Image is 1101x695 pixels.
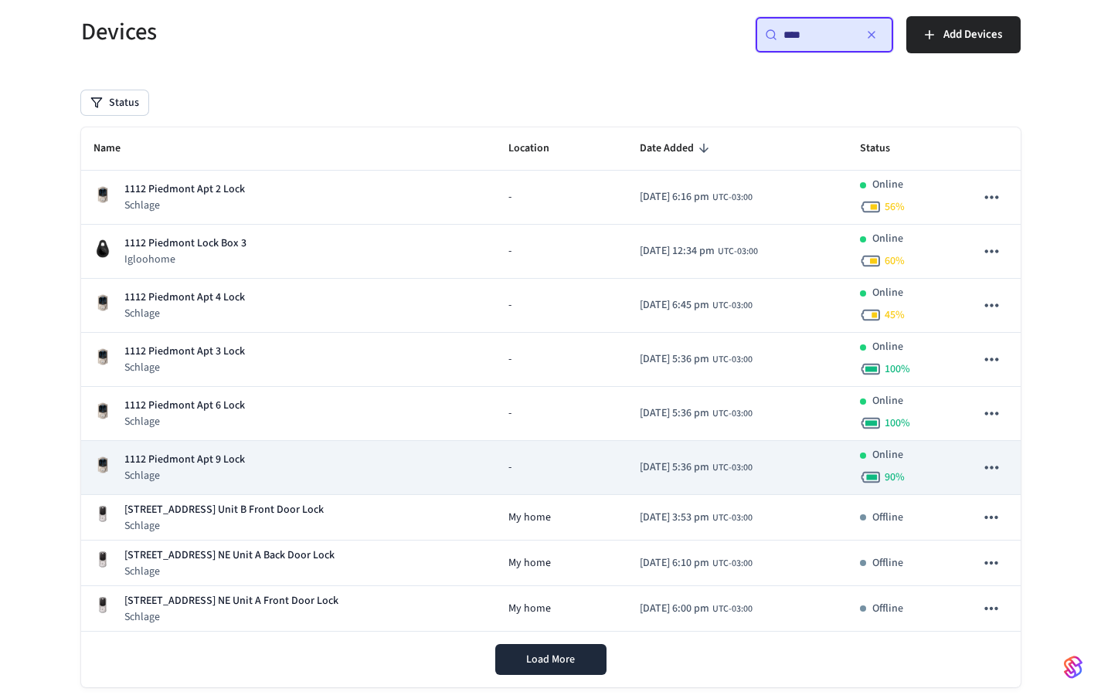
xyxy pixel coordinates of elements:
[508,351,511,368] span: -
[640,189,709,205] span: [DATE] 6:16 pm
[508,405,511,422] span: -
[508,297,511,314] span: -
[640,351,753,368] div: America/Sao_Paulo
[93,402,112,420] img: Schlage Sense Smart Deadbolt with Camelot Trim, Front
[640,137,714,161] span: Date Added
[495,644,607,675] button: Load More
[885,307,905,323] span: 45 %
[640,510,753,526] div: America/Sao_Paulo
[93,137,141,161] span: Name
[93,347,112,366] img: Schlage Sense Smart Deadbolt with Camelot Trim, Front
[124,198,245,213] p: Schlage
[81,16,542,48] h5: Devices
[712,407,753,421] span: UTC-03:00
[124,548,335,564] p: [STREET_ADDRESS] NE Unit A Back Door Lock
[1064,655,1082,680] img: SeamLogoGradient.69752ec5.svg
[712,299,753,313] span: UTC-03:00
[712,511,753,525] span: UTC-03:00
[124,518,324,534] p: Schlage
[885,253,905,269] span: 60 %
[124,236,246,252] p: 1112 Piedmont Lock Box 3
[124,609,338,625] p: Schlage
[508,137,569,161] span: Location
[93,185,112,204] img: Schlage Sense Smart Deadbolt with Camelot Trim, Front
[885,470,905,485] span: 90 %
[872,601,903,617] p: Offline
[872,231,903,247] p: Online
[124,306,245,321] p: Schlage
[860,137,910,161] span: Status
[508,555,551,571] span: My home
[872,510,903,526] p: Offline
[872,285,903,301] p: Online
[640,405,709,422] span: [DATE] 5:36 pm
[712,353,753,367] span: UTC-03:00
[885,199,905,215] span: 56 %
[124,344,245,360] p: 1112 Piedmont Apt 3 Lock
[124,398,245,414] p: 1112 Piedmont Apt 6 Lock
[712,602,753,616] span: UTC-03:00
[508,510,551,526] span: My home
[526,652,575,667] span: Load More
[93,456,112,474] img: Schlage Sense Smart Deadbolt with Camelot Trim, Front
[124,468,245,483] p: Schlage
[640,243,715,259] span: [DATE] 12:34 pm
[872,447,903,463] p: Online
[508,459,511,476] span: -
[712,461,753,475] span: UTC-03:00
[640,351,709,368] span: [DATE] 5:36 pm
[93,293,112,312] img: Schlage Sense Smart Deadbolt with Camelot Trim, Front
[124,414,245,429] p: Schlage
[640,189,753,205] div: America/Sao_Paulo
[508,601,551,617] span: My home
[124,564,335,579] p: Schlage
[885,415,910,431] span: 100 %
[81,90,148,115] button: Status
[124,290,245,306] p: 1112 Piedmont Apt 4 Lock
[885,361,910,377] span: 100 %
[943,25,1002,45] span: Add Devices
[508,189,511,205] span: -
[640,601,753,617] div: America/Sao_Paulo
[124,502,324,518] p: [STREET_ADDRESS] Unit B Front Door Lock
[508,243,511,259] span: -
[640,601,709,617] span: [DATE] 6:00 pm
[640,555,709,571] span: [DATE] 6:10 pm
[640,459,709,476] span: [DATE] 5:36 pm
[93,505,112,524] img: Yale Assure Touchscreen Wifi Smart Lock, Satin Nickel, Front
[640,297,709,314] span: [DATE] 6:45 pm
[640,555,753,571] div: America/Sao_Paulo
[712,557,753,571] span: UTC-03:00
[640,243,758,259] div: America/Sao_Paulo
[93,551,112,569] img: Yale Assure Touchscreen Wifi Smart Lock, Satin Nickel, Front
[872,339,903,355] p: Online
[712,191,753,205] span: UTC-03:00
[640,459,753,476] div: America/Sao_Paulo
[124,452,245,468] p: 1112 Piedmont Apt 9 Lock
[872,555,903,571] p: Offline
[640,405,753,422] div: America/Sao_Paulo
[640,510,709,526] span: [DATE] 3:53 pm
[93,239,112,258] img: igloohome_igke
[124,181,245,198] p: 1112 Piedmont Apt 2 Lock
[872,393,903,409] p: Online
[93,596,112,615] img: Yale Assure Touchscreen Wifi Smart Lock, Satin Nickel, Front
[124,360,245,375] p: Schlage
[718,245,758,259] span: UTC-03:00
[640,297,753,314] div: America/Sao_Paulo
[124,593,338,609] p: [STREET_ADDRESS] NE Unit A Front Door Lock
[81,127,1021,632] table: sticky table
[124,252,246,267] p: Igloohome
[872,177,903,193] p: Online
[906,16,1021,53] button: Add Devices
